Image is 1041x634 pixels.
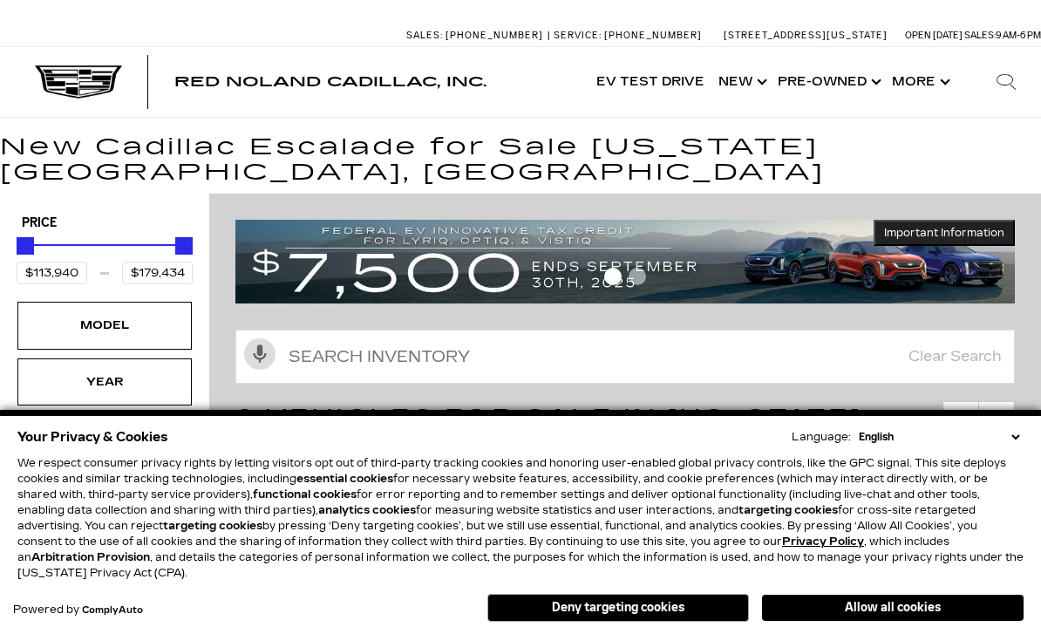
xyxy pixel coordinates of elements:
[235,403,862,504] span: 9 Vehicles for Sale in [US_STATE][GEOGRAPHIC_DATA], [GEOGRAPHIC_DATA]
[122,262,193,284] input: Maximum
[82,605,143,616] a: ComplyAuto
[854,429,1024,445] select: Language Select
[174,73,486,90] span: Red Noland Cadillac, Inc.
[406,31,548,40] a: Sales: [PHONE_NUMBER]
[175,237,193,255] div: Maximum Price
[589,47,711,117] a: EV Test Drive
[61,372,148,392] div: Year
[174,75,486,89] a: Red Noland Cadillac, Inc.
[22,215,187,231] h5: Price
[35,65,122,99] img: Cadillac Dark Logo with Cadillac White Text
[554,30,602,41] span: Service:
[629,268,646,285] span: Go to slide 2
[17,358,192,406] div: YearYear
[296,473,393,485] strong: essential cookies
[996,30,1041,41] span: 9 AM-6 PM
[163,520,262,532] strong: targeting cookies
[61,316,148,335] div: Model
[711,47,771,117] a: New
[884,226,1004,240] span: Important Information
[31,551,150,563] strong: Arbitration Provision
[406,30,443,41] span: Sales:
[771,47,885,117] a: Pre-Owned
[792,432,851,442] div: Language:
[724,30,888,41] a: [STREET_ADDRESS][US_STATE]
[17,425,168,449] span: Your Privacy & Cookies
[885,47,954,117] button: More
[738,504,838,516] strong: targeting cookies
[17,302,192,349] div: ModelModel
[318,504,416,516] strong: analytics cookies
[487,594,749,622] button: Deny targeting cookies
[782,535,864,548] a: Privacy Policy
[17,455,1024,581] p: We respect consumer privacy rights by letting visitors opt out of third-party tracking cookies an...
[17,231,193,284] div: Price
[874,220,1015,246] button: Important Information
[235,220,1015,303] img: vrp-tax-ending-august-version
[604,268,622,285] span: Go to slide 1
[762,595,1024,621] button: Allow all cookies
[235,330,1015,384] input: Search Inventory
[446,30,543,41] span: [PHONE_NUMBER]
[253,488,357,501] strong: functional cookies
[548,31,706,40] a: Service: [PHONE_NUMBER]
[17,262,87,284] input: Minimum
[905,30,963,41] span: Open [DATE]
[244,338,276,370] svg: Click to toggle on voice search
[17,237,34,255] div: Minimum Price
[13,604,143,616] div: Powered by
[964,30,996,41] span: Sales:
[604,30,702,41] span: [PHONE_NUMBER]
